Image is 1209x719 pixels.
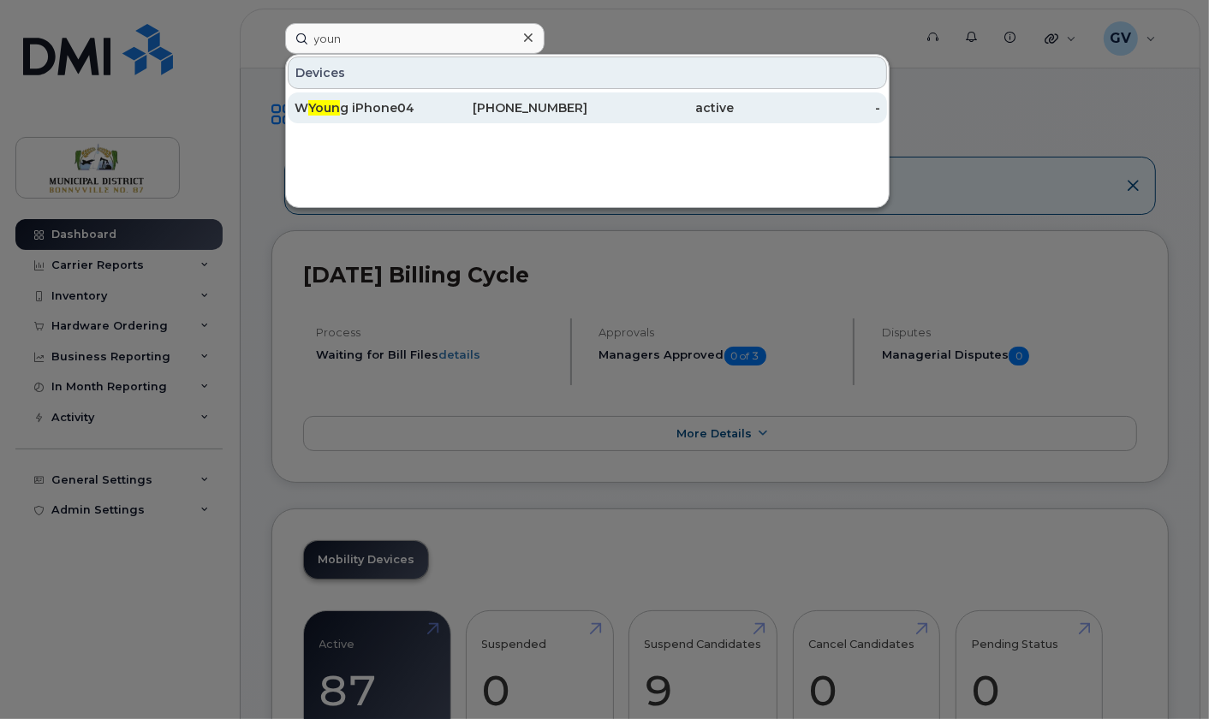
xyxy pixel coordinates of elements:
span: Youn [308,100,340,116]
div: Devices [288,56,887,89]
div: - [734,99,880,116]
div: active [587,99,734,116]
a: WYoung iPhone04[PHONE_NUMBER]active- [288,92,887,123]
div: W g iPhone04 [295,99,441,116]
div: [PHONE_NUMBER] [441,99,587,116]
